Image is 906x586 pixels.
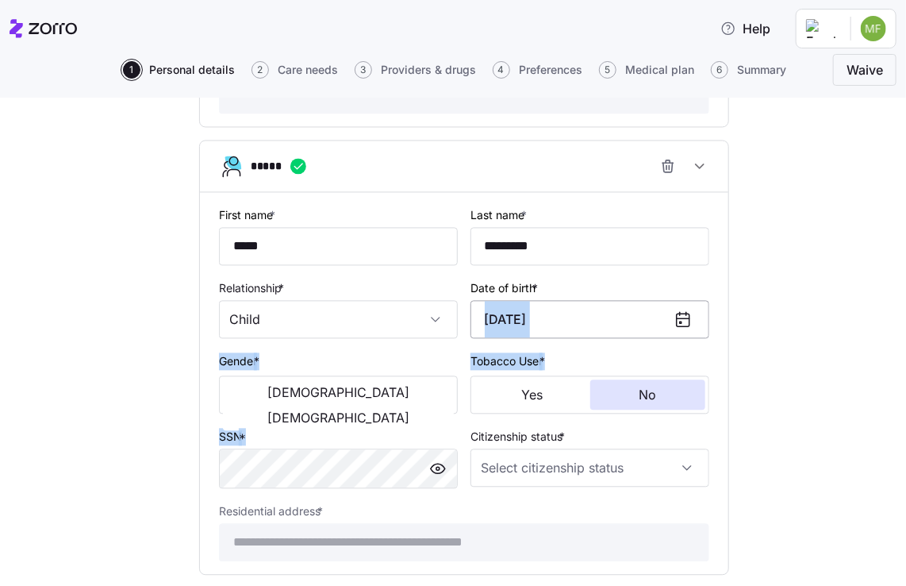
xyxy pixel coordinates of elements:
[599,61,616,79] span: 5
[493,61,510,79] span: 4
[219,301,458,339] input: Select relationship
[806,19,838,38] img: Employer logo
[470,429,568,446] label: Citizenship status
[251,61,339,79] button: 2Care needs
[355,61,477,79] button: 3Providers & drugs
[120,61,236,79] a: 1Personal details
[150,64,236,75] span: Personal details
[521,389,543,402] span: Yes
[639,389,656,402] span: No
[711,61,728,79] span: 6
[267,412,409,425] span: [DEMOGRAPHIC_DATA]
[219,503,326,521] label: Residential address
[470,280,541,298] label: Date of birth
[470,207,530,225] label: Last name
[123,61,236,79] button: 1Personal details
[626,64,695,75] span: Medical plan
[520,64,583,75] span: Preferences
[355,61,372,79] span: 3
[267,387,409,399] span: [DEMOGRAPHIC_DATA]
[470,301,709,339] input: MM/DD/YYYY
[738,64,787,75] span: Summary
[251,61,269,79] span: 2
[219,207,278,225] label: First name
[278,64,339,75] span: Care needs
[219,353,263,371] label: Gender
[470,449,709,488] input: Select citizenship status
[123,61,140,79] span: 1
[708,13,783,44] button: Help
[833,54,896,86] button: Waive
[846,60,883,79] span: Waive
[470,353,548,371] label: Tobacco User
[599,61,695,79] button: 5Medical plan
[861,16,886,41] img: 6abb4fecce604fd98f62638c7dd0346b
[219,429,249,446] label: SSN
[219,280,287,298] label: Relationship
[711,61,787,79] button: 6Summary
[382,64,477,75] span: Providers & drugs
[720,19,770,38] span: Help
[493,61,583,79] button: 4Preferences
